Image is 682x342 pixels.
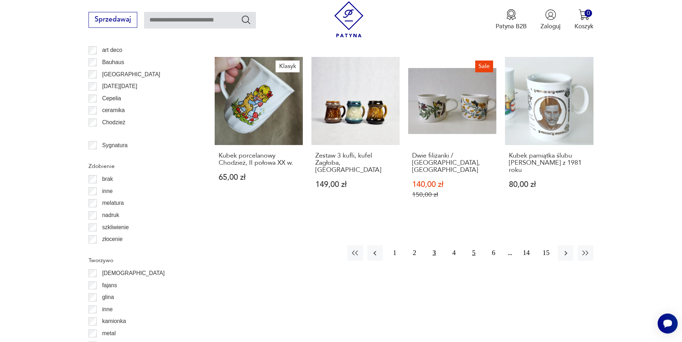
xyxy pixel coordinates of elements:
iframe: Smartsupp widget button [658,313,678,333]
img: Ikona koszyka [578,9,590,20]
img: Ikona medalu [506,9,517,20]
button: 0Koszyk [574,9,593,30]
button: Sprzedawaj [89,12,137,28]
button: 1 [387,245,402,261]
button: Zaloguj [540,9,561,30]
img: Ikonka użytkownika [545,9,556,20]
p: inne [102,305,113,314]
p: kamionka [102,317,126,326]
button: 6 [486,245,501,261]
p: Zdobienie [89,162,194,171]
p: [DEMOGRAPHIC_DATA] [102,269,164,278]
p: glina [102,293,114,302]
button: 15 [538,245,554,261]
div: 0 [585,9,592,17]
p: [GEOGRAPHIC_DATA] [102,70,160,79]
p: Chodzież [102,118,125,127]
p: Tworzywo [89,256,194,265]
a: Ikona medaluPatyna B2B [496,9,527,30]
p: 65,00 zł [219,174,299,181]
a: SaleDwie filiżanki / kubki, Botanic GardenDwie filiżanki / [GEOGRAPHIC_DATA], [GEOGRAPHIC_DATA]14... [408,57,496,215]
p: Sygnatura [102,141,128,150]
p: Patyna B2B [496,22,527,30]
button: 5 [466,245,482,261]
p: [DATE][DATE] [102,82,137,91]
p: złocenie [102,235,123,244]
p: 80,00 zł [509,181,590,188]
a: Kubek pamiątka ślubu Karola i Diany z 1981 rokuKubek pamiątka ślubu [PERSON_NAME] z 1981 roku80,0... [505,57,593,215]
button: Szukaj [241,14,251,25]
h3: Kubek pamiątka ślubu [PERSON_NAME] z 1981 roku [509,152,590,174]
p: metal [102,329,116,338]
button: 3 [426,245,442,261]
button: 2 [407,245,422,261]
p: szkliwienie [102,223,129,232]
a: Zestaw 3 kufli, kufel Zagłoba, MirostowiceZestaw 3 kufli, kufel Zagłoba, [GEOGRAPHIC_DATA]149,00 zł [311,57,400,215]
a: KlasykKubek porcelanowy Chodzież, II połowa XX w.Kubek porcelanowy Chodzież, II połowa XX w.65,00 zł [215,57,303,215]
h3: Dwie filiżanki / [GEOGRAPHIC_DATA], [GEOGRAPHIC_DATA] [412,152,493,174]
p: Zaloguj [540,22,561,30]
p: ceramika [102,106,125,115]
h3: Kubek porcelanowy Chodzież, II połowa XX w. [219,152,299,167]
p: Koszyk [574,22,593,30]
button: Patyna B2B [496,9,527,30]
h3: Zestaw 3 kufli, kufel Zagłoba, [GEOGRAPHIC_DATA] [315,152,396,174]
p: Bauhaus [102,58,124,67]
p: nadruk [102,211,119,220]
a: Sprzedawaj [89,17,137,23]
button: 4 [446,245,462,261]
p: fajans [102,281,117,290]
p: melatura [102,198,124,208]
p: Cepelia [102,94,121,103]
p: 149,00 zł [315,181,396,188]
p: art deco [102,45,122,55]
p: inne [102,187,113,196]
p: 150,00 zł [412,191,493,198]
img: Patyna - sklep z meblami i dekoracjami vintage [331,1,367,37]
p: 140,00 zł [412,181,493,188]
button: 14 [519,245,534,261]
p: brak [102,174,113,184]
p: Ćmielów [102,130,124,139]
